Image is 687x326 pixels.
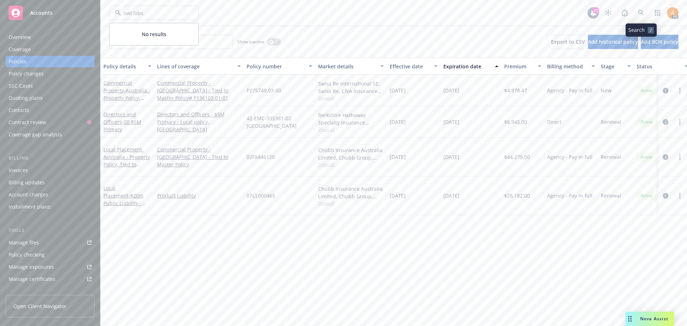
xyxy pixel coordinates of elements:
button: Expiration date [440,58,501,75]
span: Show all [318,126,384,132]
div: Coverage [9,44,31,55]
div: Installment plans [9,201,50,213]
span: Renewal [601,153,621,161]
span: Add BOR policy [641,38,678,45]
span: Open Client Navigator [13,302,67,310]
a: more [676,153,684,161]
a: Manage certificates [6,273,94,285]
a: Commercial Property - [GEOGRAPHIC_DATA] - Tied to Master Policy [157,146,241,168]
button: Billing method [544,58,598,75]
div: Policy changes [9,68,44,79]
a: Policies [6,56,94,67]
span: Agency - Pay in full [547,87,593,94]
span: $44,275.00 [504,153,530,161]
a: Coverage [6,44,94,55]
div: Coverage gap analysis [9,129,62,140]
a: Product Liability [157,192,241,199]
div: Invoices [9,165,28,176]
div: Tools [6,227,94,234]
div: Billing [6,155,94,162]
a: Manage exposures [6,261,94,273]
span: P275749.03-00 [247,87,281,94]
button: Export to CSV [551,35,585,49]
a: circleInformation [661,118,670,126]
a: circleInformation [661,153,670,161]
span: Export to CSV [551,38,585,45]
span: [DATE] [443,118,459,126]
span: New [601,87,612,94]
a: Policy changes [6,68,94,79]
a: more [676,86,684,95]
span: Renewal [601,118,621,126]
span: [DATE] [390,153,406,161]
a: Billing updates [6,177,94,188]
div: Policy details [103,63,143,70]
a: Accounts [6,3,94,23]
a: Overview [6,31,94,43]
div: Effective date [390,63,430,70]
a: Account charges [6,189,94,200]
a: Switch app [651,6,665,20]
a: Contract review [6,117,94,128]
div: Market details [318,63,376,70]
div: Manage certificates [9,273,55,285]
span: Show all [318,161,384,167]
div: Billing method [547,63,587,70]
a: Commercial Property - [GEOGRAPHIC_DATA] - Tied to Master Policy# P136103.01-01 [157,79,241,102]
div: Manage files [9,237,39,248]
a: Coverage gap analysis [6,129,94,140]
span: $26,182.00 [504,192,530,199]
a: SSC Cases [6,80,94,92]
a: more [676,118,684,126]
span: Accounts [30,10,53,16]
div: Contacts [9,104,29,116]
span: [DATE] [390,87,406,94]
button: Add historical policy [588,35,638,49]
a: Report a Bug [618,6,632,20]
div: Contract review [9,117,46,128]
a: Installment plans [6,201,94,213]
a: Directors and Officers [103,111,141,133]
a: Policy checking [6,249,94,261]
span: - 00 $5M Primary [103,118,141,133]
span: - Australia - Property Policy, Tied to Master # P136103.01-01 [103,87,150,116]
button: Add BOR policy [641,35,678,49]
button: Policy number [244,58,315,75]
span: 42-EMC-335381-02 [GEOGRAPHIC_DATA] [247,115,312,130]
div: Manage BORs [9,286,42,297]
div: Policies [9,56,26,67]
div: Policy checking [9,249,45,261]
a: Stop snowing [601,6,615,20]
a: Manage BORs [6,286,94,297]
a: Search [634,6,648,20]
div: Berkshire Hathaway Specialty Insurance Company, Berkshire Hathaway Specialty Insurance [318,111,384,126]
div: Chubb Insurance Australia Limited, Chubb Group, Chubb Group (International) [318,146,384,161]
a: Manage files [6,237,94,248]
div: Manage exposures [9,261,54,273]
button: Lines of coverage [154,58,244,75]
div: Lines of coverage [157,63,233,70]
a: more [676,191,684,200]
a: circleInformation [661,86,670,95]
span: [DATE] [443,87,459,94]
a: Invoices [6,165,94,176]
span: No results [109,23,198,45]
input: Filter by keyword [121,9,184,17]
button: Nova Assist [625,312,674,326]
div: Chubb Insurance Australia Limited, Chubb Group, Chubb Group (International) [318,185,384,200]
span: Show all [318,200,384,206]
span: Show all [318,95,384,101]
span: Direct [547,118,561,126]
button: Market details [315,58,387,75]
span: $6,945.00 [504,118,527,126]
span: Active [639,193,654,199]
div: Billing updates [9,177,45,188]
div: Policy number [247,63,304,70]
span: 02FX446120 [247,153,275,161]
div: Swiss Re International SE, Swiss Re, CNA Insurance (International) [318,80,384,95]
div: Status [637,63,680,70]
div: Quoting plans [9,92,43,104]
div: Overview [9,31,31,43]
span: 07CL000465 [247,192,275,199]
